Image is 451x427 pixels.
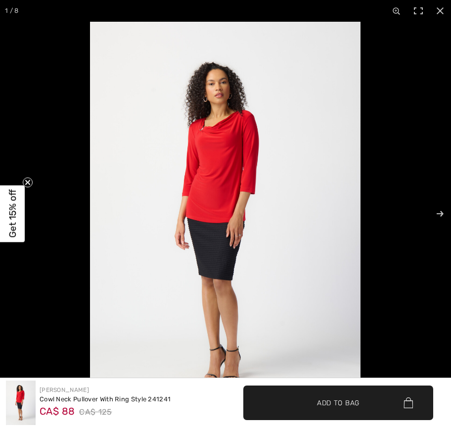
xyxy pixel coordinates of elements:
[40,394,171,404] div: Cowl Neck Pullover With Ring Style 241241
[23,177,33,187] button: Close teaser
[79,405,112,420] span: CA$ 125
[243,386,433,420] button: Add to Bag
[404,397,413,408] img: Bag.svg
[90,22,361,427] img: joseph-ribkoff-tops-radiant-red_241241b1_6816.jpg
[40,387,89,393] a: [PERSON_NAME]
[317,397,360,408] span: Add to Bag
[40,402,75,417] span: CA$ 88
[7,190,18,238] span: Get 15% off
[6,381,36,425] img: Cowl Neck Pullover with Ring Style 241241
[416,189,451,238] button: Next (arrow right)
[23,7,44,16] span: Chat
